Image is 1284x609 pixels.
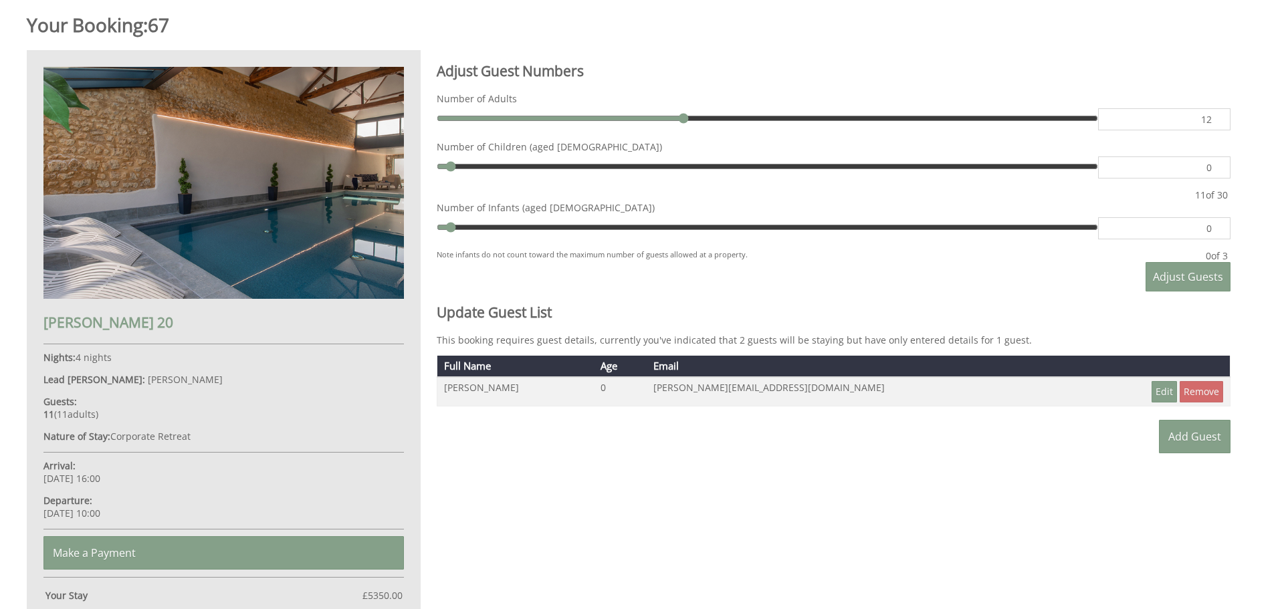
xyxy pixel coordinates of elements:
[1195,189,1206,201] span: 11
[43,351,76,364] strong: Nights:
[43,408,54,420] strong: 11
[594,377,647,406] td: 0
[1180,381,1223,402] a: Remove
[1206,249,1211,262] span: 0
[43,459,404,485] p: [DATE] 16:00
[43,536,404,570] a: Make a Payment
[43,351,404,364] p: 4 nights
[1153,269,1223,284] span: Adjust Guests
[43,289,404,332] a: [PERSON_NAME] 20
[1203,249,1230,262] div: of 3
[594,356,647,377] th: Age
[45,589,362,602] strong: Your Stay
[43,494,404,519] p: [DATE] 10:00
[647,356,1079,377] th: Email
[43,408,98,420] span: ( )
[437,356,594,377] th: Full Name
[43,373,145,386] strong: Lead [PERSON_NAME]:
[1192,189,1230,201] div: of 30
[148,373,223,386] span: [PERSON_NAME]
[368,589,403,602] span: 5350.00
[57,408,96,420] span: adult
[91,408,96,420] span: s
[43,67,404,299] img: An image of 'Churchill 20'
[437,303,1230,322] h2: Update Guest List
[647,377,1079,406] td: [PERSON_NAME][EMAIL_ADDRESS][DOMAIN_NAME]
[1159,420,1230,453] a: Add Guest
[43,459,76,472] strong: Arrival:
[43,395,77,408] strong: Guests:
[1146,262,1230,291] button: Adjust Guests
[437,92,1230,105] label: Number of Adults
[437,249,1203,262] small: Note infants do not count toward the maximum number of guests allowed at a property.
[437,140,1230,153] label: Number of Children (aged [DEMOGRAPHIC_DATA])
[437,377,594,406] td: [PERSON_NAME]
[437,201,1230,214] label: Number of Infants (aged [DEMOGRAPHIC_DATA])
[43,430,110,443] strong: Nature of Stay:
[437,334,1230,346] p: This booking requires guest details, currently you've indicated that 2 guests will be staying but...
[27,12,1241,37] h1: 67
[362,589,403,602] span: £
[437,62,1230,80] h2: Adjust Guest Numbers
[27,12,148,37] a: Your Booking:
[57,408,68,420] span: 11
[43,430,404,443] p: Corporate Retreat
[43,313,404,332] h2: [PERSON_NAME] 20
[1152,381,1177,402] a: Edit
[43,494,92,507] strong: Departure:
